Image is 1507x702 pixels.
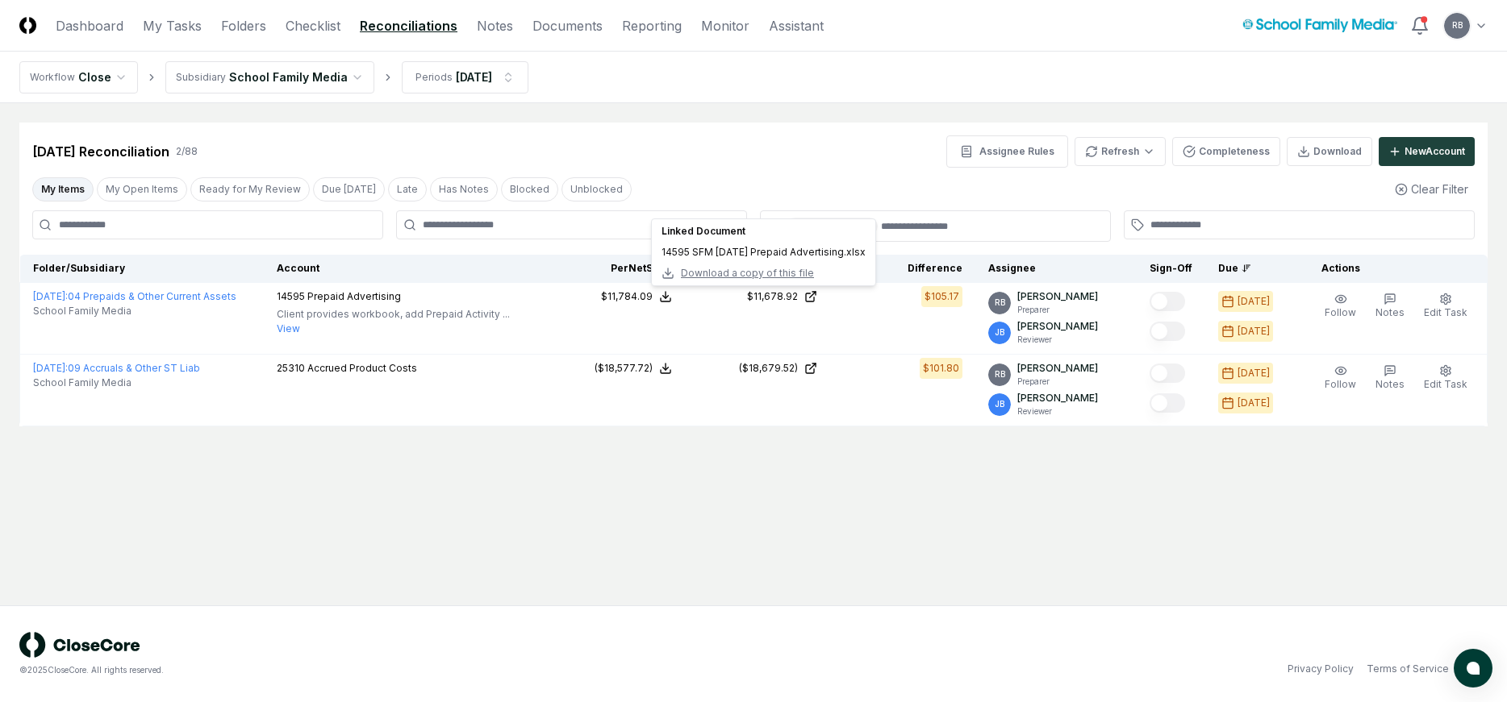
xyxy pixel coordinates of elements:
[415,70,453,85] div: Periods
[1405,144,1465,159] div: New Account
[1150,393,1185,413] button: Mark complete
[1421,289,1471,323] button: Edit Task
[277,362,305,374] span: 25310
[1137,255,1205,283] th: Sign-Off
[995,297,1005,309] span: RB
[995,326,1004,339] span: JB
[747,289,798,304] div: $11,678.92
[1376,306,1405,318] span: Notes
[769,16,824,35] a: Assistant
[176,70,226,85] div: Subsidiary
[1017,405,1098,417] p: Reviewer
[388,177,427,201] button: Late
[1424,378,1467,390] span: Edit Task
[307,290,401,302] span: Prepaid Advertising
[1325,378,1356,390] span: Follow
[56,16,123,35] a: Dashboard
[33,362,68,374] span: [DATE] :
[925,289,959,304] div: $105.17
[277,261,527,276] div: Account
[190,177,310,201] button: Ready for My Review
[923,361,959,376] div: $101.80
[1017,391,1098,405] p: [PERSON_NAME]
[1321,289,1359,323] button: Follow
[1238,366,1270,380] div: [DATE]
[30,70,75,85] div: Workflow
[995,398,1004,410] span: JB
[277,322,300,336] button: View
[1288,662,1354,676] a: Privacy Policy
[1150,363,1185,383] button: Mark complete
[739,361,798,376] div: ($18,679.52)
[20,255,265,283] th: Folder/Subsidiary
[1379,137,1475,166] button: NewAccount
[277,307,510,322] p: Client provides workbook, add Prepaid Activity ...
[1238,396,1270,410] div: [DATE]
[1372,289,1408,323] button: Notes
[1150,322,1185,341] button: Mark complete
[32,177,94,201] button: My Items
[19,664,753,676] div: © 2025 CloseCore. All rights reserved.
[430,177,498,201] button: Has Notes
[561,177,632,201] button: Unblocked
[1367,662,1449,676] a: Terms of Service
[662,224,866,239] div: Linked Document
[681,266,814,280] span: Download a copy of this file
[176,144,198,159] div: 2 / 88
[622,16,682,35] a: Reporting
[601,289,672,304] button: $11,784.09
[1421,361,1471,395] button: Edit Task
[662,245,866,260] div: 14595 SFM [DATE] Prepaid Advertising.xlsx
[1017,334,1098,346] p: Reviewer
[1238,294,1270,309] div: [DATE]
[975,255,1137,283] th: Assignee
[532,16,603,35] a: Documents
[1218,261,1283,276] div: Due
[360,16,457,35] a: Reconciliations
[1321,361,1359,395] button: Follow
[1442,11,1472,40] button: RB
[1454,649,1492,687] button: atlas-launcher
[33,290,236,302] a: [DATE]:04 Prepaids & Other Current Assets
[1017,289,1098,304] p: [PERSON_NAME]
[1388,174,1475,204] button: Clear Filter
[1017,361,1098,376] p: [PERSON_NAME]
[19,632,140,658] img: logo
[33,376,131,390] span: School Family Media
[1325,306,1356,318] span: Follow
[221,16,266,35] a: Folders
[601,289,653,304] div: $11,784.09
[1017,304,1098,316] p: Preparer
[1017,319,1098,334] p: [PERSON_NAME]
[33,362,200,374] a: [DATE]:09 Accruals & Other ST Liab
[1172,137,1280,166] button: Completeness
[662,266,814,280] button: Download a copy of this file
[277,290,305,302] span: 14595
[456,69,492,85] div: [DATE]
[946,135,1068,168] button: Assignee Rules
[995,368,1005,380] span: RB
[19,61,528,93] nav: breadcrumb
[1017,376,1098,388] p: Preparer
[1238,324,1270,339] div: [DATE]
[477,16,513,35] a: Notes
[313,177,385,201] button: Due Today
[830,255,975,283] th: Difference
[19,17,36,34] img: Logo
[1242,19,1397,32] img: School Family Media logo
[698,361,817,376] a: ($18,679.52)
[787,218,878,235] div: Out of Balance
[1376,378,1405,390] span: Notes
[1075,137,1166,166] button: Refresh
[1372,361,1408,395] button: Notes
[540,255,685,283] th: Per NetSuite
[1424,306,1467,318] span: Edit Task
[402,61,528,93] button: Periods[DATE]
[1150,292,1185,311] button: Mark complete
[1287,137,1372,166] button: Download
[1452,19,1463,31] span: RB
[1309,261,1475,276] div: Actions
[286,16,340,35] a: Checklist
[32,142,169,161] div: [DATE] Reconciliation
[307,362,417,374] span: Accrued Product Costs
